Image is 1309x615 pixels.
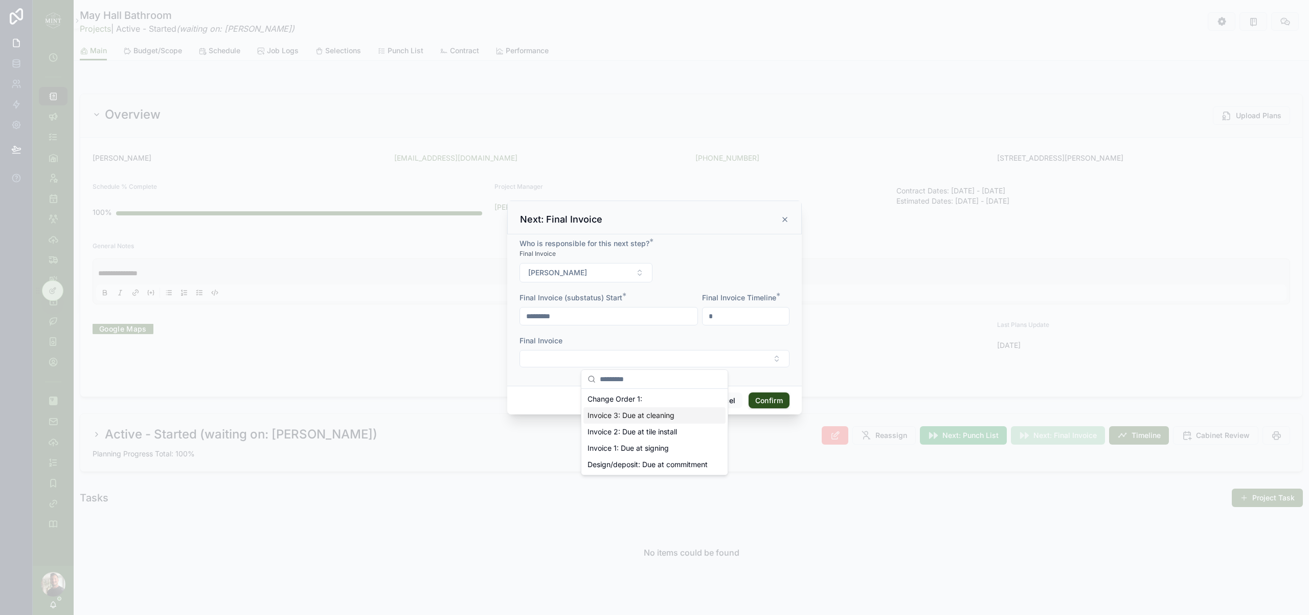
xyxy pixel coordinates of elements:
[588,410,674,421] span: Invoice 3: Due at cleaning
[520,293,622,302] span: Final Invoice (substatus) Start
[702,293,776,302] span: Final Invoice Timeline
[588,427,677,437] span: Invoice 2: Due at tile install
[520,263,652,282] button: Select Button
[520,239,649,248] span: Who is responsible for this next step?
[520,250,556,258] span: Final Invoice
[520,336,562,345] span: Final Invoice
[588,459,708,470] span: Design/deposit: Due at commitment
[581,389,728,475] div: Suggestions
[749,392,789,409] button: Confirm
[528,268,587,278] span: [PERSON_NAME]
[588,443,669,453] span: Invoice 1: Due at signing
[520,213,602,226] h3: Next: Final Invoice
[520,350,789,367] button: Select Button
[588,394,642,404] span: Change Order 1:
